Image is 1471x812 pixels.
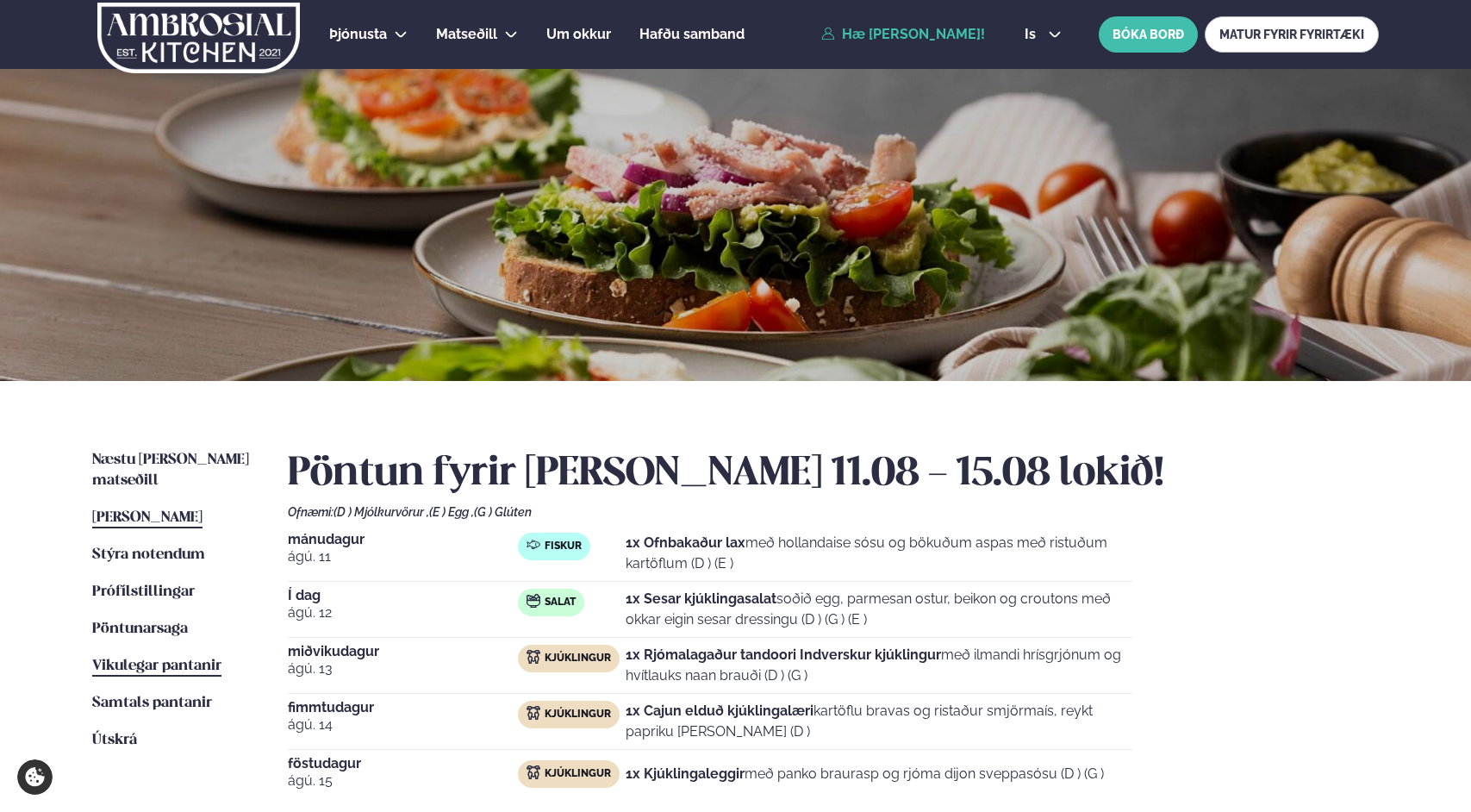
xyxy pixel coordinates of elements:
[545,767,611,781] span: Kjúklingur
[545,652,611,665] span: Kjúklingur
[92,621,188,636] span: Pöntunarsaga
[626,646,941,663] strong: 1x Rjómalagaður tandoori Indverskur kjúklingur
[288,589,518,603] span: Í dag
[546,24,611,45] a: Um okkur
[1011,28,1075,41] button: is
[92,508,203,528] a: [PERSON_NAME]
[92,693,212,714] a: Samtals pantanir
[527,594,540,608] img: salad.svg
[288,505,1379,519] div: Ofnæmi:
[92,584,195,599] span: Prófílstillingar
[429,505,474,519] span: (E ) Egg ,
[626,764,1104,784] p: með panko braurasp og rjóma dijon sveppasósu (D ) (G )
[288,757,518,771] span: föstudagur
[288,533,518,547] span: mánudagur
[626,533,1132,574] p: með hollandaise sósu og bökuðum aspas með ristuðum kartöflum (D ) (E )
[288,715,518,735] span: ágú. 14
[92,730,137,751] a: Útskrá
[626,701,1132,742] p: kartöflu bravas og ristaður smjörmaís, reykt papriku [PERSON_NAME] (D )
[626,645,1132,686] p: með ilmandi hrísgrjónum og hvítlauks naan brauði (D ) (G )
[92,696,212,710] span: Samtals pantanir
[329,26,387,42] span: Þjónusta
[288,771,518,791] span: ágú. 15
[821,27,985,42] a: Hæ [PERSON_NAME]!
[288,603,518,623] span: ágú. 12
[545,708,611,721] span: Kjúklingur
[92,619,188,640] a: Pöntunarsaga
[546,26,611,42] span: Um okkur
[639,24,745,45] a: Hafðu samband
[626,703,813,719] strong: 1x Cajun elduð kjúklingalæri
[288,659,518,679] span: ágú. 13
[545,540,582,553] span: Fiskur
[527,538,540,552] img: fish.svg
[17,759,53,795] a: Cookie settings
[288,701,518,715] span: fimmtudagur
[333,505,429,519] span: (D ) Mjólkurvörur ,
[527,765,540,779] img: chicken.svg
[329,24,387,45] a: Þjónusta
[288,645,518,659] span: miðvikudagur
[436,24,497,45] a: Matseðill
[545,596,576,609] span: Salat
[92,659,221,673] span: Vikulegar pantanir
[626,534,745,551] strong: 1x Ofnbakaður lax
[288,450,1379,498] h2: Pöntun fyrir [PERSON_NAME] 11.08 - 15.08 lokið!
[92,450,253,491] a: Næstu [PERSON_NAME] matseðill
[436,26,497,42] span: Matseðill
[527,650,540,664] img: chicken.svg
[288,547,518,567] span: ágú. 11
[92,453,249,488] span: Næstu [PERSON_NAME] matseðill
[1025,28,1041,41] span: is
[626,589,1132,630] p: soðið egg, parmesan ostur, beikon og croutons með okkar eigin sesar dressingu (D ) (G ) (E )
[92,545,205,565] a: Stýra notendum
[474,505,532,519] span: (G ) Glúten
[1205,16,1379,53] a: MATUR FYRIR FYRIRTÆKI
[92,656,221,677] a: Vikulegar pantanir
[92,510,203,525] span: [PERSON_NAME]
[626,590,776,607] strong: 1x Sesar kjúklingasalat
[92,547,205,562] span: Stýra notendum
[96,3,302,73] img: logo
[1099,16,1198,53] button: BÓKA BORÐ
[92,582,195,603] a: Prófílstillingar
[626,765,745,782] strong: 1x Kjúklingaleggir
[92,733,137,747] span: Útskrá
[639,26,745,42] span: Hafðu samband
[527,706,540,720] img: chicken.svg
